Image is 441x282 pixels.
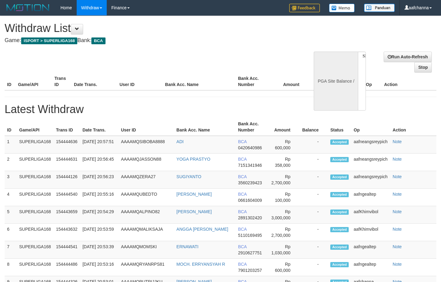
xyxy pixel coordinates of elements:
[300,118,328,136] th: Balance
[54,206,80,224] td: 154443659
[80,154,119,171] td: [DATE] 20:56:45
[91,37,105,44] span: BCA
[17,241,54,259] td: SUPERLIGA168
[351,259,390,276] td: aafngealtep
[21,37,77,44] span: ISPORT > SUPERLIGA168
[267,259,300,276] td: Rp 600,000
[238,215,262,220] span: 2891302420
[5,206,17,224] td: 5
[272,73,309,90] th: Amount
[80,206,119,224] td: [DATE] 20:54:29
[118,224,174,241] td: AAAAMQMALIKSAJA
[236,118,266,136] th: Bank Acc. Number
[314,52,358,111] div: PGA Site Balance /
[54,224,80,241] td: 154443632
[80,189,119,206] td: [DATE] 20:55:16
[238,233,262,238] span: 5110169495
[54,241,80,259] td: 154444541
[52,73,71,90] th: Trans ID
[5,189,17,206] td: 4
[267,189,300,206] td: Rp 100,000
[330,245,349,250] span: Accepted
[5,136,17,154] td: 1
[309,73,342,90] th: Balance
[118,154,174,171] td: AAAAMQJASSON88
[364,4,395,12] img: panduan.png
[17,154,54,171] td: SUPERLIGA168
[330,227,349,232] span: Accepted
[300,241,328,259] td: -
[351,171,390,189] td: aafneangsreypich
[5,73,16,90] th: ID
[384,52,432,62] a: Run Auto-Refresh
[300,189,328,206] td: -
[80,241,119,259] td: [DATE] 20:53:39
[5,259,17,276] td: 8
[80,118,119,136] th: Date Trans.
[238,227,247,232] span: BCA
[17,259,54,276] td: SUPERLIGA168
[238,139,247,144] span: BCA
[267,206,300,224] td: Rp 3,000,000
[117,73,163,90] th: User ID
[382,73,437,90] th: Action
[238,198,262,203] span: 0661604009
[351,241,390,259] td: aafngealtep
[5,22,288,34] h1: Withdraw List
[393,139,402,144] a: Note
[238,192,247,197] span: BCA
[300,136,328,154] td: -
[330,157,349,162] span: Accepted
[300,206,328,224] td: -
[351,189,390,206] td: aafngealtep
[5,37,288,44] h4: Game: Bank:
[238,174,247,179] span: BCA
[238,157,247,162] span: BCA
[176,244,198,249] a: ERNAWATI
[267,171,300,189] td: Rp 2,700,000
[329,4,355,12] img: Button%20Memo.svg
[267,136,300,154] td: Rp 600,000
[5,224,17,241] td: 6
[267,241,300,259] td: Rp 1,030,000
[330,192,349,197] span: Accepted
[393,157,402,162] a: Note
[393,227,402,232] a: Note
[17,118,54,136] th: Game/API
[351,136,390,154] td: aafneangsreypich
[300,224,328,241] td: -
[289,4,320,12] img: Feedback.jpg
[118,241,174,259] td: AAAAMQMOMSKI
[5,171,17,189] td: 3
[330,174,349,180] span: Accepted
[267,154,300,171] td: Rp 358,000
[351,154,390,171] td: aafneangsreypich
[54,189,80,206] td: 154444540
[330,139,349,145] span: Accepted
[238,180,262,185] span: 3560239423
[393,174,402,179] a: Note
[118,189,174,206] td: AAAAMQUBEDTO
[238,209,247,214] span: BCA
[5,154,17,171] td: 2
[54,154,80,171] td: 154444631
[238,250,262,255] span: 2910627751
[17,189,54,206] td: SUPERLIGA168
[5,241,17,259] td: 7
[330,262,349,267] span: Accepted
[54,171,80,189] td: 154444126
[351,224,390,241] td: aafKhimvibol
[17,136,54,154] td: SUPERLIGA168
[238,163,262,168] span: 7151341946
[351,206,390,224] td: aafKhimvibol
[80,259,119,276] td: [DATE] 20:53:16
[236,73,272,90] th: Bank Acc. Number
[176,174,201,179] a: SUGIYANTO
[238,268,262,273] span: 7901203257
[176,192,212,197] a: [PERSON_NAME]
[176,262,225,267] a: MOCH. ERRYANSYAH R
[238,244,247,249] span: BCA
[393,192,402,197] a: Note
[300,154,328,171] td: -
[363,73,382,90] th: Op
